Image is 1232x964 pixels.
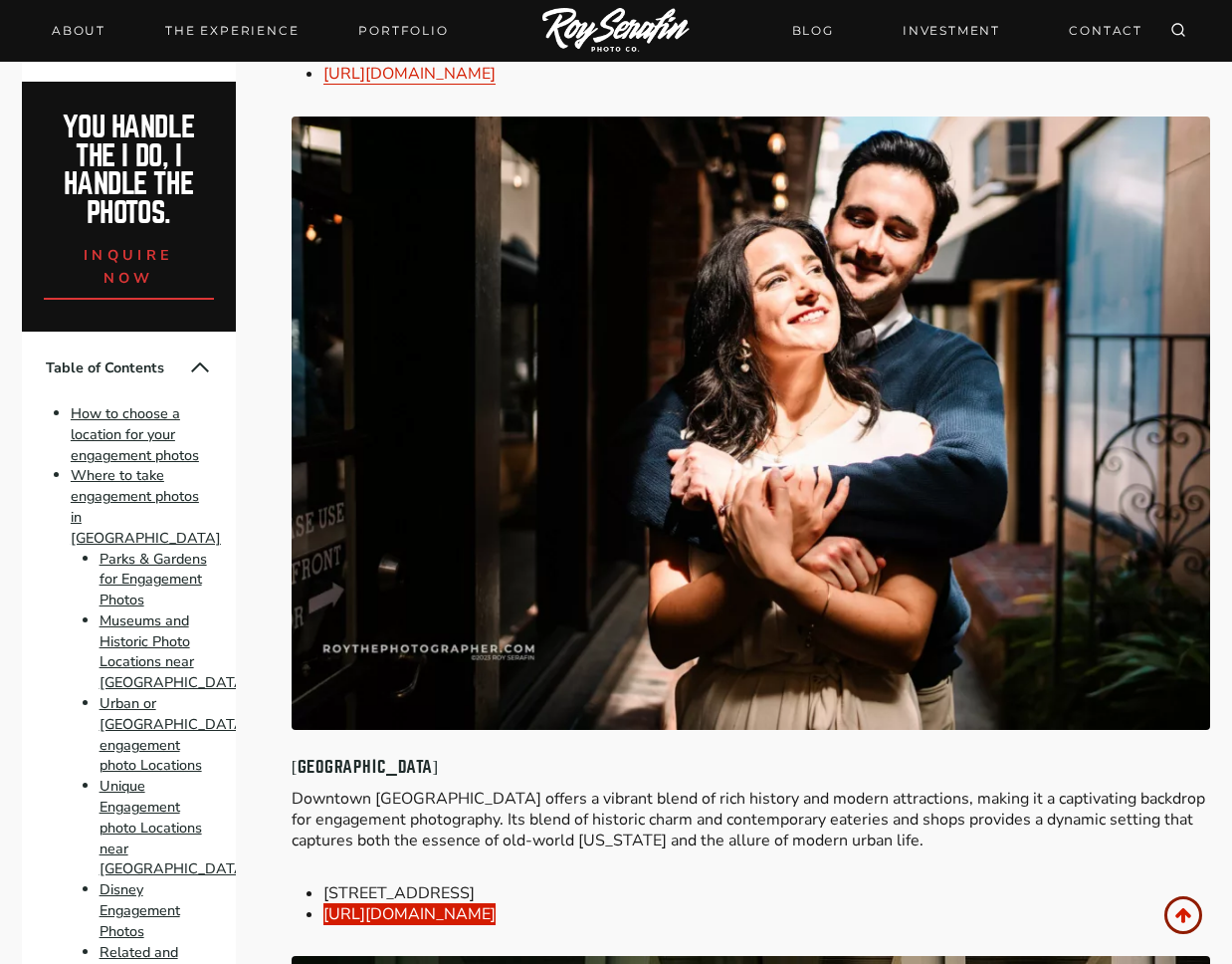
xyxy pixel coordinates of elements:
[292,789,1211,850] p: Downtown [GEOGRAPHIC_DATA] offers a vibrant blend of rich history and modern attractions, making ...
[780,13,846,48] a: BLOG
[188,356,212,379] button: Collapse Table of Contents
[1164,17,1192,45] button: View Search Form
[40,17,461,45] nav: Primary Navigation
[100,776,250,878] a: Unique Engagement photo Locations near [GEOGRAPHIC_DATA]
[100,693,250,775] a: Urban or [GEOGRAPHIC_DATA] engagement photo Locations
[292,117,1211,730] img: 20+ Unique Orlando Engagement Photo Locations 6
[100,549,207,610] a: Parks & Gardens for Engagement Photos
[100,610,250,692] a: Museums and Historic Photo Locations near [GEOGRAPHIC_DATA]
[44,114,215,228] h2: You handle the i do, I handle the photos.
[40,17,117,45] a: About
[323,883,1211,904] li: [STREET_ADDRESS]
[44,228,215,300] a: inquire now
[153,17,310,45] a: THE EXPERIENCE
[346,17,460,45] a: Portfolio
[71,403,199,465] a: How to choose a location for your engagement photos
[542,8,690,55] img: Logo of Roy Serafin Photo Co., featuring stylized text in white on a light background, representi...
[84,245,173,288] span: inquire now
[100,879,180,941] a: Disney Engagement Photos
[1057,13,1154,48] a: CONTACT
[71,466,221,548] a: Where to take engagement photos in [GEOGRAPHIC_DATA]
[46,358,188,378] span: Table of Contents
[780,13,1154,48] nav: Secondary Navigation
[292,755,1211,781] h4: [GEOGRAPHIC_DATA]
[323,903,496,925] a: [URL][DOMAIN_NAME]
[1164,896,1202,934] a: Scroll to top
[891,13,1012,48] a: INVESTMENT
[323,63,496,85] a: [URL][DOMAIN_NAME]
